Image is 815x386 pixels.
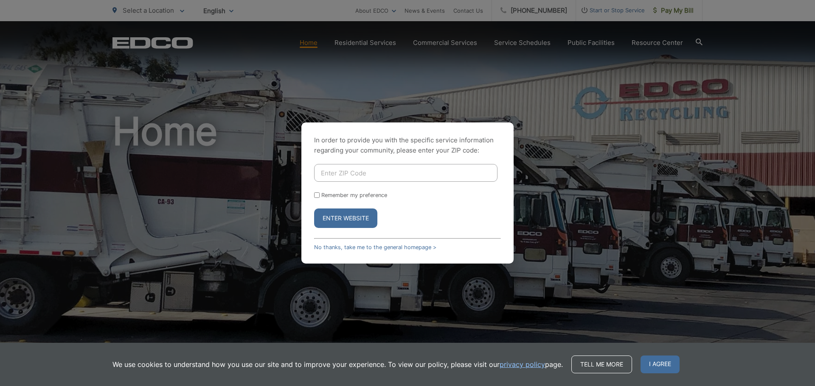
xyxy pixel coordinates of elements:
[112,359,563,369] p: We use cookies to understand how you use our site and to improve your experience. To view our pol...
[321,192,387,198] label: Remember my preference
[571,355,632,373] a: Tell me more
[314,135,501,156] p: In order to provide you with the specific service information regarding your community, please en...
[314,164,497,182] input: Enter ZIP Code
[641,355,680,373] span: I agree
[314,208,377,228] button: Enter Website
[500,359,545,369] a: privacy policy
[314,244,436,250] a: No thanks, take me to the general homepage >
